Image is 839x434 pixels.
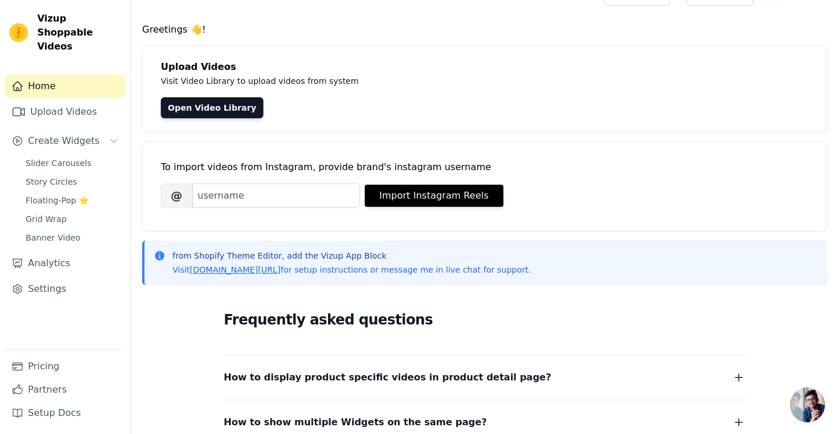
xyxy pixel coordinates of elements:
[192,184,360,208] input: username
[172,250,531,262] p: from Shopify Theme Editor, add the Vizup App Block
[5,252,125,275] a: Analytics
[19,230,125,246] a: Banner Video
[224,414,746,431] button: How to show multiple Widgets on the same page?
[190,265,281,274] a: [DOMAIN_NAME][URL]
[26,157,91,169] span: Slider Carousels
[172,264,531,276] p: Visit for setup instructions or message me in live chat for support.
[161,60,809,74] h4: Upload Videos
[26,176,77,188] span: Story Circles
[5,401,125,425] a: Setup Docs
[5,129,125,153] button: Create Widgets
[365,185,503,207] button: Import Instagram Reels
[224,414,487,431] span: How to show multiple Widgets on the same page?
[19,192,125,209] a: Floating-Pop ⭐
[19,174,125,190] a: Story Circles
[161,160,809,174] div: To import videos from Instagram, provide brand's instagram username
[5,100,125,124] a: Upload Videos
[5,75,125,98] a: Home
[26,213,66,225] span: Grid Wrap
[26,195,89,206] span: Floating-Pop ⭐
[224,369,551,386] span: How to display product specific videos in product detail page?
[9,23,28,42] img: Vizup
[224,369,746,386] button: How to display product specific videos in product detail page?
[161,74,683,88] p: Visit Video Library to upload videos from system
[142,23,827,37] h4: Greetings 👋!
[37,12,121,54] span: Vizup Shoppable Videos
[5,355,125,378] a: Pricing
[5,277,125,301] a: Settings
[161,97,263,118] a: Open Video Library
[161,184,192,208] span: @
[19,155,125,171] a: Slider Carousels
[5,378,125,401] a: Partners
[28,134,100,148] span: Create Widgets
[790,387,825,422] div: Open chat
[19,211,125,227] a: Grid Wrap
[224,308,746,331] h2: Frequently asked questions
[26,232,80,244] span: Banner Video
